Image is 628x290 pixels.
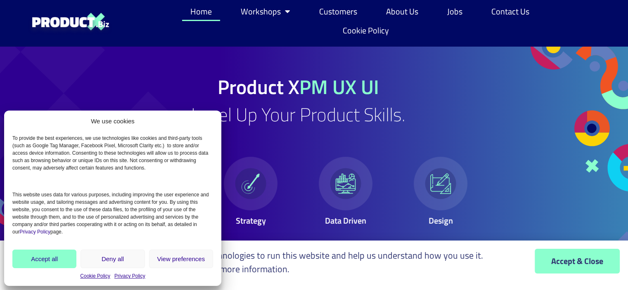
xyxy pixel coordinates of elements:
a: Cookie Policy [334,21,397,40]
a: Cookie Policy [80,272,110,280]
span: Strategy [236,214,266,227]
a: Workshops [232,2,299,21]
button: View preferences [149,250,213,268]
a: Contact Us [483,2,538,21]
span: Accept & Close [551,257,603,265]
h1: Product X [218,77,379,97]
a: Privacy Policy [19,229,50,235]
p: To provide the best experiences, we use technologies like cookies and third-party tools (such as ... [12,134,212,172]
a: Home [182,2,220,21]
span: Data Driven [325,214,366,227]
button: Accept all [12,250,76,268]
span: PM UX UI [299,72,379,102]
a: About Us [378,2,427,21]
nav: Menu [175,2,551,40]
h2: Level Up Your Product Skills. [191,105,405,124]
a: Privacy Policy [114,272,145,280]
span: Design [429,214,453,227]
div: We use cookies [91,117,135,126]
p: We use cookies and similar technologies to run this website and help us understand how you use it... [100,249,483,276]
a: Customers [311,2,365,21]
button: Deny all [81,250,145,268]
p: This website uses data for various purposes, including improving the user experience and website ... [12,191,212,236]
a: Jobs [439,2,471,21]
a: Accept & Close [535,249,620,273]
